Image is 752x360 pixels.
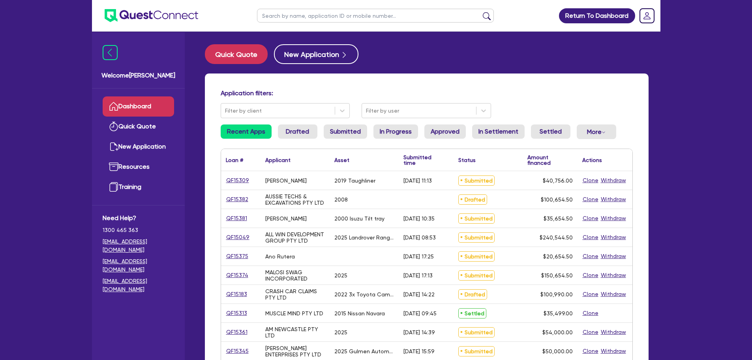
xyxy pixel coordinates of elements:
button: Clone [582,214,599,223]
span: Welcome [PERSON_NAME] [101,71,175,80]
a: New Application [103,137,174,157]
span: $100,990.00 [540,291,573,298]
div: CRASH CAR CLAIMS PTY LTD [265,288,325,301]
img: resources [109,162,118,172]
div: MALOSI SWAG INCORPORATED [265,269,325,282]
a: QF15375 [226,252,249,261]
button: Clone [582,195,599,204]
div: 2008 [334,196,348,203]
div: [DATE] 09:45 [403,310,437,317]
span: $150,654.50 [541,272,573,279]
div: 2015 Nissan Navara [334,310,385,317]
img: quick-quote [109,122,118,131]
span: $40,756.00 [543,177,573,184]
div: ALL WIN DEVELOPMENT GROUP PTY LTD [265,231,325,244]
span: Need Help? [103,213,174,223]
div: Loan # [226,157,243,163]
a: Settled [531,124,570,139]
button: Clone [582,176,599,185]
span: $35,499.00 [544,310,573,317]
span: Submitted [458,346,495,356]
button: Clone [582,233,599,242]
div: AUSSIE TECHS & EXCAVATIONS PTY LTD [265,193,325,206]
div: 2019 Taughliner [334,177,375,184]
div: Applicant [265,157,291,163]
span: Drafted [458,289,487,300]
span: Submitted [458,175,495,186]
a: Quick Quote [205,44,274,64]
span: $20,654.50 [543,253,573,260]
button: Clone [582,347,599,356]
button: Withdraw [600,252,626,261]
a: QF15183 [226,290,248,299]
input: Search by name, application ID or mobile number... [257,9,494,23]
div: [DATE] 14:39 [403,329,435,335]
button: Withdraw [600,271,626,280]
a: Dropdown toggle [637,6,657,26]
div: [DATE] 14:22 [403,291,435,298]
span: $100,654.50 [541,196,573,203]
div: Asset [334,157,349,163]
div: Ano Rutera [265,253,295,260]
a: QF15382 [226,195,249,204]
a: [EMAIL_ADDRESS][DOMAIN_NAME] [103,277,174,294]
button: Withdraw [600,233,626,242]
button: Withdraw [600,195,626,204]
div: [PERSON_NAME] ENTERPRISES PTY LTD [265,345,325,358]
a: QF15345 [226,347,249,356]
div: [PERSON_NAME] [265,177,307,184]
span: $54,000.00 [542,329,573,335]
button: Clone [582,309,599,318]
a: In Settlement [472,124,525,139]
button: Withdraw [600,176,626,185]
span: Drafted [458,194,487,205]
a: Quick Quote [103,117,174,137]
span: Submitted [458,327,495,337]
div: [DATE] 15:59 [403,348,435,354]
button: Withdraw [600,214,626,223]
span: $35,654.50 [544,215,573,222]
a: Dashboard [103,96,174,117]
button: Withdraw [600,328,626,337]
div: Status [458,157,476,163]
a: QF15361 [226,328,248,337]
div: MUSCLE MIND PTY LTD [265,310,323,317]
button: Clone [582,252,599,261]
div: 2025 Gulmen Automatic Cup stacker Delivery Table [334,348,394,354]
div: [DATE] 10:35 [403,215,435,222]
a: Submitted [324,124,367,139]
span: Submitted [458,270,495,281]
img: training [109,182,118,192]
div: 2025 [334,272,347,279]
a: Drafted [278,124,317,139]
a: Approved [424,124,466,139]
span: $50,000.00 [542,348,573,354]
a: Recent Apps [221,124,272,139]
div: Actions [582,157,602,163]
a: In Progress [373,124,418,139]
div: Submitted time [403,155,442,166]
span: Submitted [458,232,495,243]
button: Clone [582,271,599,280]
a: Return To Dashboard [559,8,635,23]
img: icon-menu-close [103,45,118,60]
div: [DATE] 17:25 [403,253,434,260]
button: Quick Quote [205,44,268,64]
a: [EMAIL_ADDRESS][DOMAIN_NAME] [103,237,174,254]
div: [DATE] 17:13 [403,272,433,279]
button: New Application [274,44,358,64]
a: Resources [103,157,174,177]
div: 2000 Isuzu Tilt tray [334,215,384,222]
div: 2022 3x Toyota Camry [334,291,394,298]
div: [PERSON_NAME] [265,215,307,222]
span: 1300 465 363 [103,226,174,234]
a: Training [103,177,174,197]
a: QF15309 [226,176,249,185]
div: 2025 Landrover Range Rover Sport Autobiography [334,234,394,241]
button: Clone [582,290,599,299]
button: Dropdown toggle [577,124,616,139]
a: QF15381 [226,214,248,223]
a: QF15313 [226,309,248,318]
a: QF15374 [226,271,249,280]
div: [DATE] 11:13 [403,177,432,184]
